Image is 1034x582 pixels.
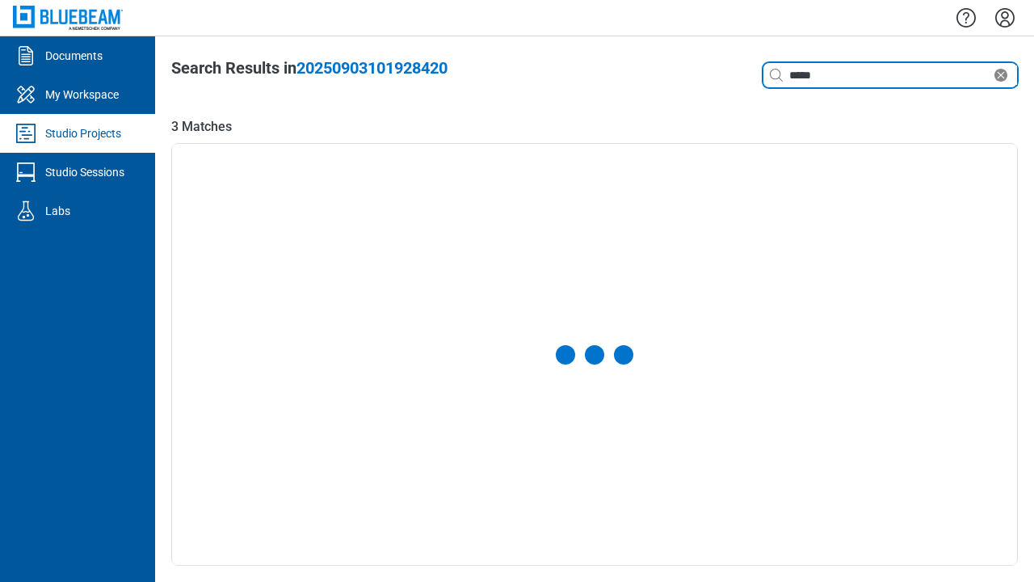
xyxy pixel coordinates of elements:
div: Labs [45,203,70,219]
span: 20250903101928420 [296,58,448,78]
div: Loading [556,345,633,365]
div: Studio Projects [45,125,121,141]
svg: Studio Projects [13,120,39,146]
div: Studio Sessions [45,164,124,180]
div: My Workspace [45,86,119,103]
div: Clear search [763,62,1018,88]
svg: Labs [13,198,39,224]
div: Search Results in [171,57,448,79]
div: Documents [45,48,103,64]
svg: My Workspace [13,82,39,108]
svg: Documents [13,43,39,69]
span: 3 Matches [171,117,1018,137]
svg: Studio Sessions [13,159,39,185]
div: Clear search [991,65,1017,85]
button: Settings [992,4,1018,32]
img: Bluebeam, Inc. [13,6,123,29]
